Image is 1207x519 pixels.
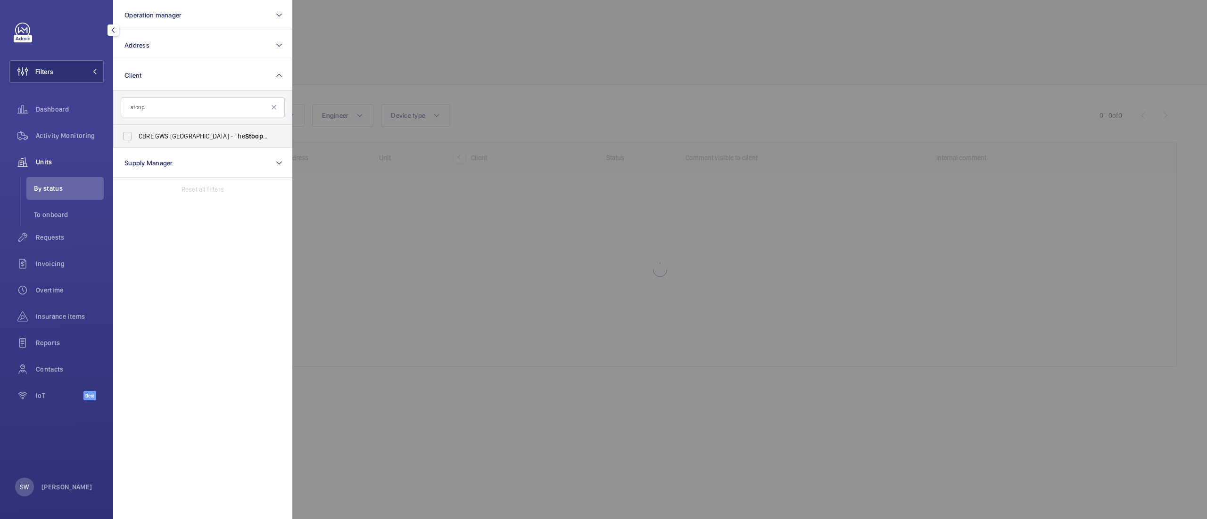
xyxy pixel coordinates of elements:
[20,482,29,492] p: SW
[36,157,104,167] span: Units
[36,312,104,321] span: Insurance items
[36,105,104,114] span: Dashboard
[9,60,104,83] button: Filters
[36,338,104,348] span: Reports
[36,391,83,400] span: IoT
[34,210,104,219] span: To onboard
[36,259,104,268] span: Invoicing
[36,233,104,242] span: Requests
[34,184,104,193] span: By status
[41,482,92,492] p: [PERSON_NAME]
[83,391,96,400] span: Beta
[35,67,53,76] span: Filters
[36,285,104,295] span: Overtime
[36,131,104,140] span: Activity Monitoring
[36,365,104,374] span: Contacts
